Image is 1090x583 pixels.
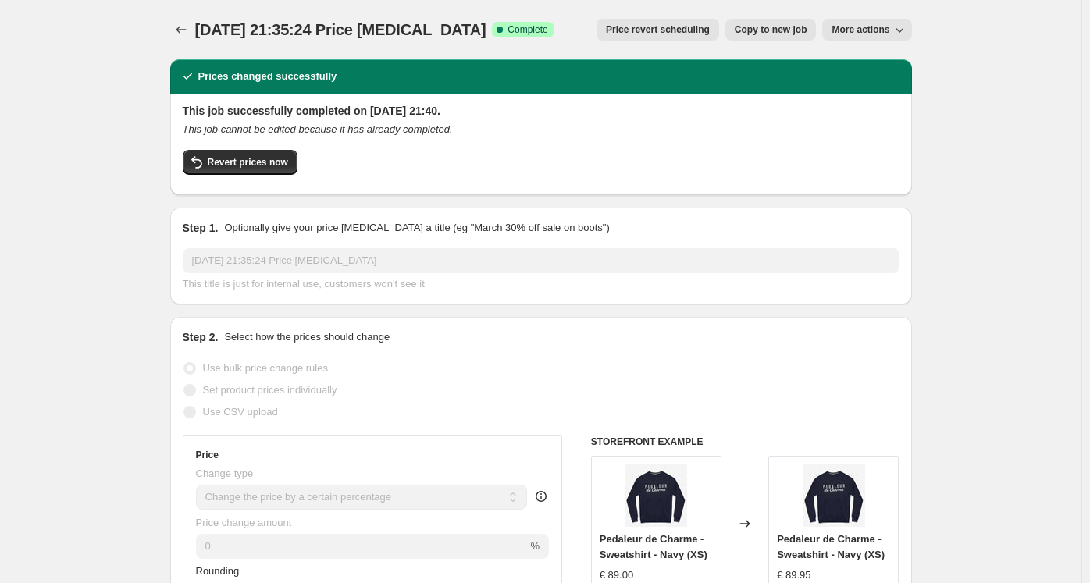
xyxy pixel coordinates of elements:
span: This title is just for internal use, customers won't see it [183,278,425,290]
h2: Step 1. [183,220,219,236]
p: Optionally give your price [MEDICAL_DATA] a title (eg "March 30% off sale on boots") [224,220,609,236]
span: More actions [832,23,889,36]
input: -15 [196,534,528,559]
h2: Step 2. [183,329,219,345]
h2: Prices changed successfully [198,69,337,84]
h2: This job successfully completed on [DATE] 21:40. [183,103,899,119]
input: 30% off holiday sale [183,248,899,273]
div: help [533,489,549,504]
span: Price change amount [196,517,292,528]
span: [DATE] 21:35:24 Price [MEDICAL_DATA] [195,21,486,38]
span: Revert prices now [208,156,288,169]
h3: Price [196,449,219,461]
span: Set product prices individually [203,384,337,396]
div: € 89.00 [600,567,633,583]
span: Complete [508,23,547,36]
span: % [530,540,540,552]
span: Rounding [196,565,240,577]
button: Price revert scheduling [597,19,719,41]
span: Price revert scheduling [606,23,710,36]
img: La_Machine_Pedaleur_de_Charme_Navy_Sweatshirt_Flat_80x.jpg [625,464,687,527]
button: Revert prices now [183,150,297,175]
span: Pedaleur de Charme - Sweatshirt - Navy (XS) [777,533,885,560]
p: Select how the prices should change [224,329,390,345]
span: Use bulk price change rules [203,362,328,374]
span: Change type [196,467,254,479]
div: € 89.95 [777,567,810,583]
h6: STOREFRONT EXAMPLE [591,435,899,448]
img: La_Machine_Pedaleur_de_Charme_Navy_Sweatshirt_Flat_80x.jpg [803,464,865,527]
button: Copy to new job [725,19,817,41]
span: Copy to new job [735,23,807,36]
span: Use CSV upload [203,406,278,418]
span: Pedaleur de Charme - Sweatshirt - Navy (XS) [600,533,707,560]
button: More actions [822,19,911,41]
i: This job cannot be edited because it has already completed. [183,123,453,135]
button: Price change jobs [170,19,192,41]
